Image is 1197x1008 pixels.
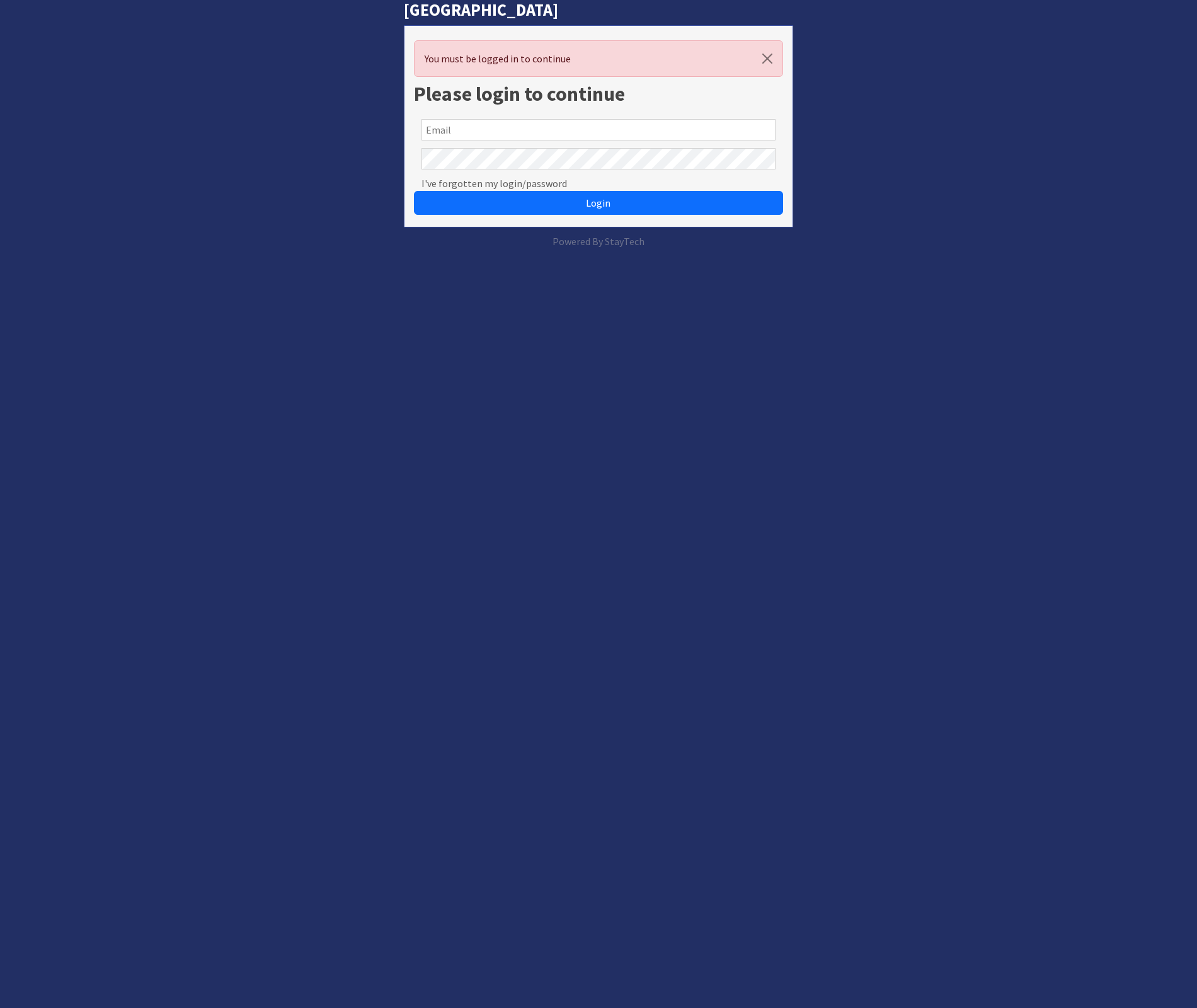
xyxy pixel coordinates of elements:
[404,234,793,249] p: Powered By StayTech
[414,191,782,215] button: Login
[414,82,782,106] h1: Please login to continue
[421,176,567,191] a: I've forgotten my login/password
[586,197,610,209] span: Login
[421,119,775,140] input: Email
[414,40,782,77] div: You must be logged in to continue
